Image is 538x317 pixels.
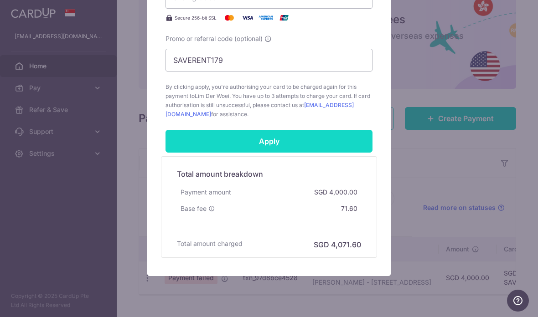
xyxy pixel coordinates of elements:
[314,239,361,250] h6: SGD 4,071.60
[177,184,235,200] div: Payment amount
[177,169,361,179] h5: Total amount breakdown
[337,200,361,217] div: 71.60
[257,12,275,23] img: American Express
[177,239,243,248] h6: Total amount charged
[181,204,207,213] span: Base fee
[238,12,257,23] img: Visa
[166,130,372,153] input: Apply
[166,82,372,119] span: By clicking apply, you're authorising your card to be charged again for this payment to . You hav...
[166,34,263,43] span: Promo or referral code (optional)
[175,14,217,21] span: Secure 256-bit SSL
[195,92,229,99] span: Lim Der Woei
[220,12,238,23] img: Mastercard
[507,290,529,312] iframe: Opens a widget where you can find more information
[310,184,361,200] div: SGD 4,000.00
[275,12,293,23] img: UnionPay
